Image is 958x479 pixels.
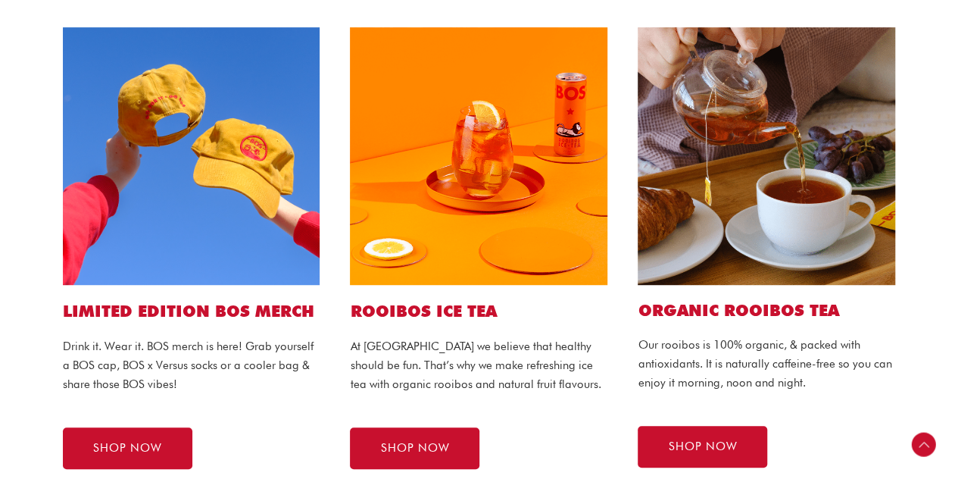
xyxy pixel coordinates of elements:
[63,300,320,322] h1: LIMITED EDITION BOS MERCH
[63,337,320,393] p: Drink it. Wear it. BOS merch is here! Grab yourself a BOS cap, BOS x Versus socks or a cooler bag...
[638,27,895,285] img: bos tea bags website1
[350,300,607,322] h1: ROOIBOS ICE TEA
[638,426,767,468] a: SHOP NOW
[63,427,192,469] a: SHOP NOW
[638,336,895,392] p: Our rooibos is 100% organic, & packed with antioxidants. It is naturally caffeine-free so you can...
[350,337,607,393] p: At [GEOGRAPHIC_DATA] we believe that healthy should be fun. That’s why we make refreshing ice tea...
[380,443,449,454] span: SHOP NOW
[63,27,320,285] img: bos cap
[638,300,895,321] h2: Organic ROOIBOS TEA
[350,427,479,469] a: SHOP NOW
[93,443,162,454] span: SHOP NOW
[668,441,737,452] span: SHOP NOW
